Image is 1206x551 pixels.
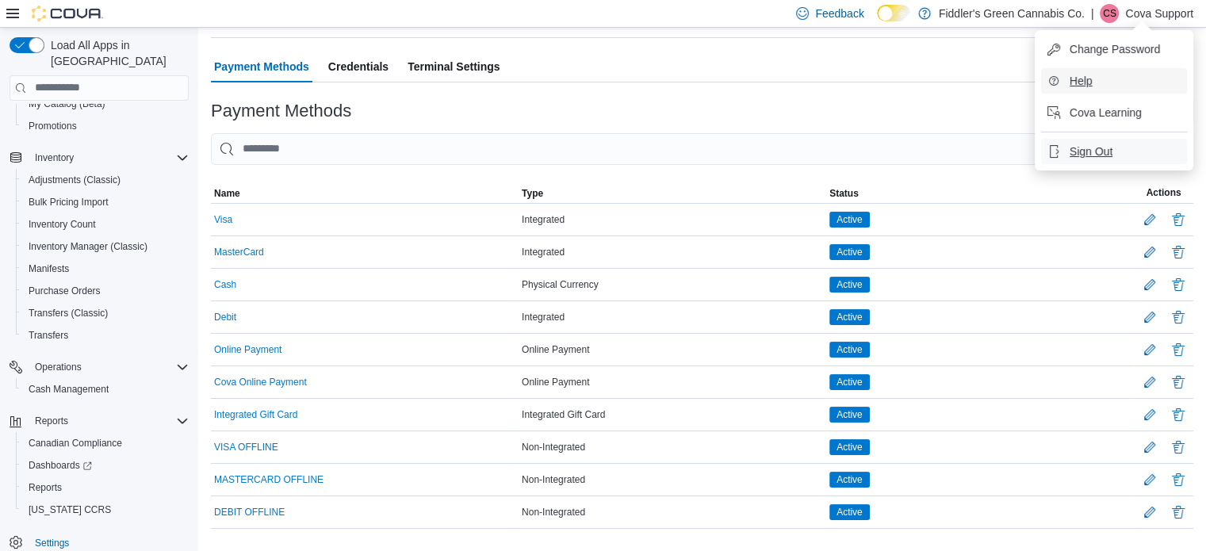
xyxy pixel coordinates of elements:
button: Edit Payment Method [1137,304,1162,330]
span: Active [829,212,870,228]
span: Reports [35,415,68,427]
button: Manifests [16,258,195,280]
span: Transfers (Classic) [22,304,189,323]
button: Reports [3,410,195,432]
button: Purchase Orders [16,280,195,302]
button: MasterCard [214,247,264,258]
span: Inventory [35,151,74,164]
button: Edit Payment Method [1137,434,1162,460]
span: Bulk Pricing Import [22,193,189,212]
a: Dashboards [16,454,195,476]
span: Inventory Manager (Classic) [22,237,189,256]
span: Terminal Settings [408,51,500,82]
span: Dashboards [29,459,92,472]
a: Purchase Orders [22,281,107,300]
span: Promotions [29,120,77,132]
button: Edit Payment Method [1137,467,1162,492]
span: Active [829,439,870,455]
div: Online Payment [519,373,826,392]
a: Manifests [22,259,75,278]
button: Canadian Compliance [16,432,195,454]
button: Delete Payment Method [1169,470,1188,489]
span: Reports [29,481,62,494]
span: Operations [35,361,82,373]
div: Integrated [519,308,826,327]
div: Integrated [519,243,826,262]
button: Delete Payment Method [1169,373,1188,392]
button: Promotions [16,115,195,137]
button: Inventory [3,147,195,169]
a: My Catalog (Beta) [22,94,112,113]
button: Edit Payment Method [1137,499,1162,525]
span: Dashboards [22,456,189,475]
button: Type [519,184,826,203]
span: My Catalog (Beta) [22,94,189,113]
a: Adjustments (Classic) [22,170,127,189]
button: Integrated Gift Card [214,409,297,420]
button: Bulk Pricing Import [16,191,195,213]
button: Name [211,184,519,203]
span: Payment Methods [214,51,309,82]
span: Active [829,472,870,488]
button: Status [826,184,1134,203]
span: Actions [1146,186,1181,199]
span: Purchase Orders [29,285,101,297]
a: Inventory Manager (Classic) [22,237,154,256]
span: Adjustments (Classic) [29,174,121,186]
button: Visa [214,214,232,225]
button: Cova Learning [1041,100,1187,125]
span: Active [837,375,863,389]
button: Cash Management [16,378,195,400]
div: Integrated Gift Card [519,405,826,424]
span: Status [829,187,859,200]
span: Help [1070,73,1093,89]
span: My Catalog (Beta) [29,98,105,110]
span: Active [829,374,870,390]
a: Dashboards [22,456,98,475]
button: Adjustments (Classic) [16,169,195,191]
span: Active [837,440,863,454]
div: Cova Support [1100,4,1119,23]
button: Sign Out [1041,139,1187,164]
div: Online Payment [519,340,826,359]
button: Transfers [16,324,195,346]
span: Dark Mode [877,21,878,22]
span: Active [837,277,863,292]
span: Active [837,212,863,227]
span: Adjustments (Classic) [22,170,189,189]
a: [US_STATE] CCRS [22,500,117,519]
span: Washington CCRS [22,500,189,519]
a: Transfers (Classic) [22,304,114,323]
button: Delete Payment Method [1169,340,1188,359]
button: DEBIT OFFLINE [214,507,285,518]
span: Manifests [29,262,69,275]
input: Dark Mode [877,5,910,21]
button: Delete Payment Method [1169,503,1188,522]
span: Cash Management [22,380,189,399]
button: Edit Payment Method [1137,369,1162,395]
span: Active [837,473,863,487]
span: Active [829,342,870,358]
a: Canadian Compliance [22,434,128,453]
a: Bulk Pricing Import [22,193,115,212]
p: | [1091,4,1094,23]
h3: Payment Methods [211,101,351,121]
button: Edit Payment Method [1137,337,1162,362]
span: [US_STATE] CCRS [29,503,111,516]
span: Load All Apps in [GEOGRAPHIC_DATA] [44,37,189,69]
span: Promotions [22,117,189,136]
span: Inventory Manager (Classic) [29,240,147,253]
a: Transfers [22,326,75,345]
span: Active [837,342,863,357]
div: Integrated [519,210,826,229]
span: Feedback [815,6,863,21]
span: Credentials [328,51,389,82]
button: Help [1041,68,1187,94]
span: Sign Out [1070,143,1112,159]
button: Delete Payment Method [1169,210,1188,229]
button: Delete Payment Method [1169,308,1188,327]
button: Inventory Manager (Classic) [16,235,195,258]
input: This is a search bar. As you type, the results lower in the page will automatically filter. [211,133,1193,165]
span: Manifests [22,259,189,278]
img: Cova [32,6,103,21]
